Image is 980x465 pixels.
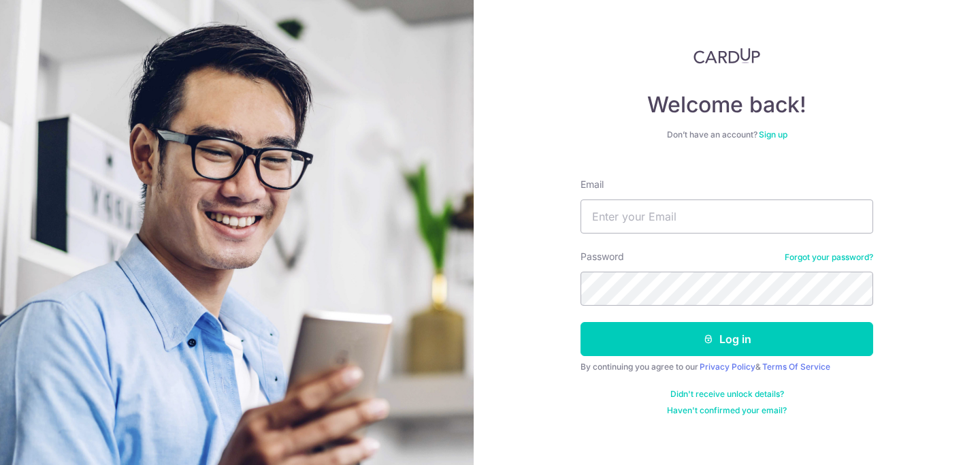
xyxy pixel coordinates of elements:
[700,362,755,372] a: Privacy Policy
[693,48,760,64] img: CardUp Logo
[670,389,784,400] a: Didn't receive unlock details?
[785,252,873,263] a: Forgot your password?
[667,405,787,416] a: Haven't confirmed your email?
[581,91,873,118] h4: Welcome back!
[581,178,604,191] label: Email
[581,129,873,140] div: Don’t have an account?
[762,362,830,372] a: Terms Of Service
[581,250,624,263] label: Password
[759,129,787,140] a: Sign up
[581,199,873,234] input: Enter your Email
[581,322,873,356] button: Log in
[581,362,873,372] div: By continuing you agree to our &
